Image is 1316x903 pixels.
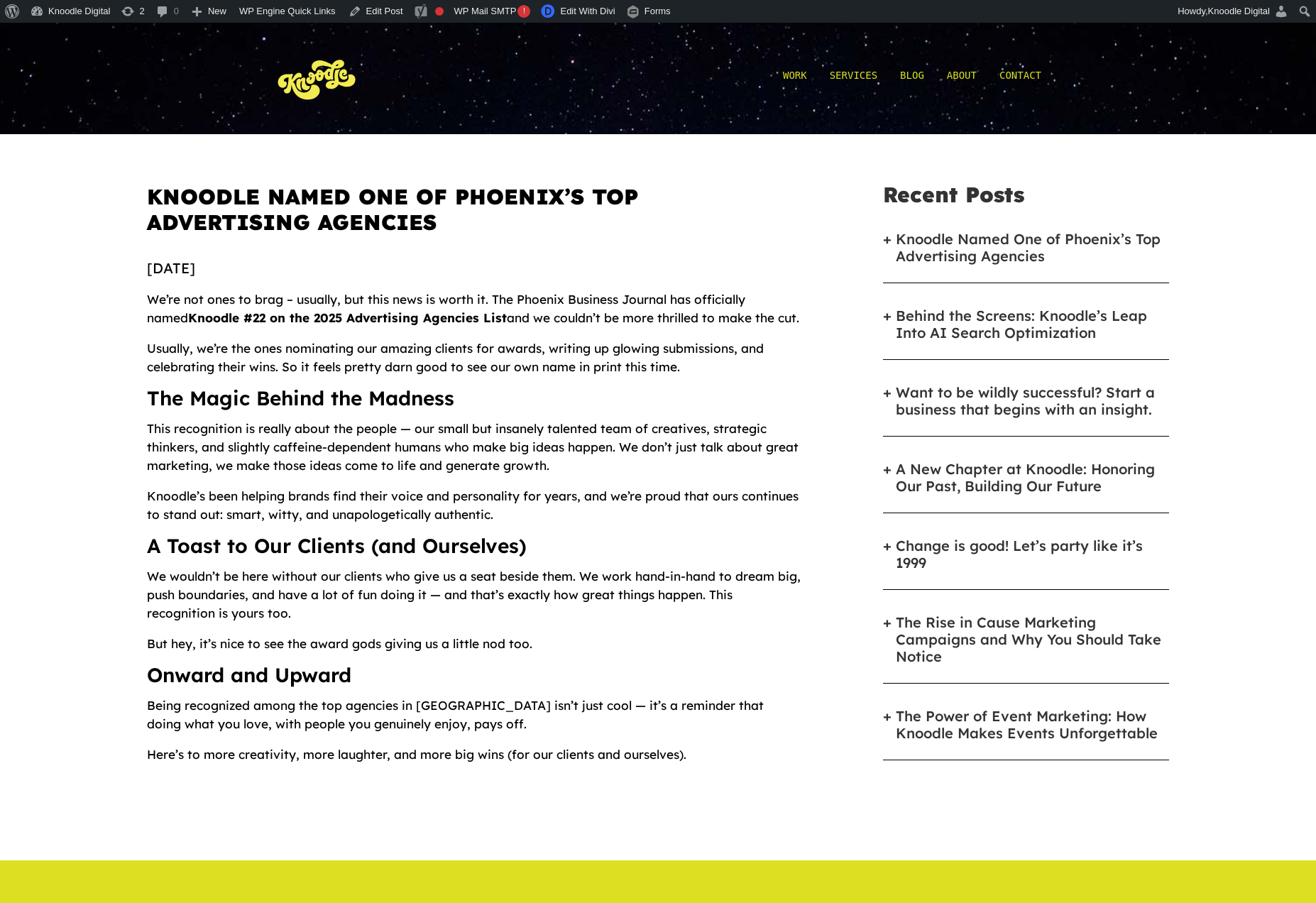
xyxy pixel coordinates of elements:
a: The Rise in Cause Marketing Campaigns and Why You Should Take Notice [896,614,1169,665]
p: This recognition is really about the people — our small but insanely talented team of creatives, ... [147,420,801,487]
a: Knoodle Named One of Phoenix’s Top Advertising Agencies [896,231,1169,265]
a: Contact [999,45,1041,111]
span: ! [517,5,530,18]
a: Work [783,45,807,111]
p: But hey, it’s nice to see the award gods giving us a little nod too. [147,635,801,665]
h2: Onward and Upward [147,665,801,696]
div: Focus keyphrase not set [435,7,444,16]
p: We’re not ones to brag – usually, but this news is worth it. The Phoenix Business Journal has off... [147,290,801,339]
h2: The Magic Behind the Madness [147,388,801,420]
img: KnoLogo(yellow) [275,45,360,111]
p: Usually, we’re the ones nominating our amazing clients for awards, writing up glowing submissions... [147,339,801,388]
a: Blog [900,45,924,111]
strong: Knoodle #22 on the 2025 Advertising Agencies List [188,310,507,325]
p: Here’s to more creativity, more laughter, and more big wins (for our clients and ourselves). [147,745,801,776]
a: About [947,45,977,111]
h2: A Toast to Our Clients (and Ourselves) [147,536,801,567]
a: The Power of Event Marketing: How Knoodle Makes Events Unforgettable [896,708,1169,742]
a: Behind the Screens: Knoodle’s Leap Into AI Search Optimization [896,307,1169,341]
div: [DATE] [147,258,801,279]
h5: Recent Posts [883,184,1169,217]
p: We wouldn’t be here without our clients who give us a seat beside them. We work hand-in-hand to d... [147,567,801,635]
a: Services [830,45,877,111]
p: Knoodle’s been helping brands find their voice and personality for years, and we’re proud that ou... [147,487,801,536]
span: Knoodle Digital [1208,6,1270,16]
p: Being recognized among the top agencies in [GEOGRAPHIC_DATA] isn’t just cool — it’s a reminder th... [147,696,801,745]
a: Change is good! Let’s party like it’s 1999 [896,537,1169,571]
a: A New Chapter at Knoodle: Honoring Our Past, Building Our Future [896,461,1169,495]
a: Want to be wildly successful? Start a business that begins with an insight. [896,384,1169,418]
h1: Knoodle Named One of Phoenix’s Top Advertising Agencies [147,184,801,246]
